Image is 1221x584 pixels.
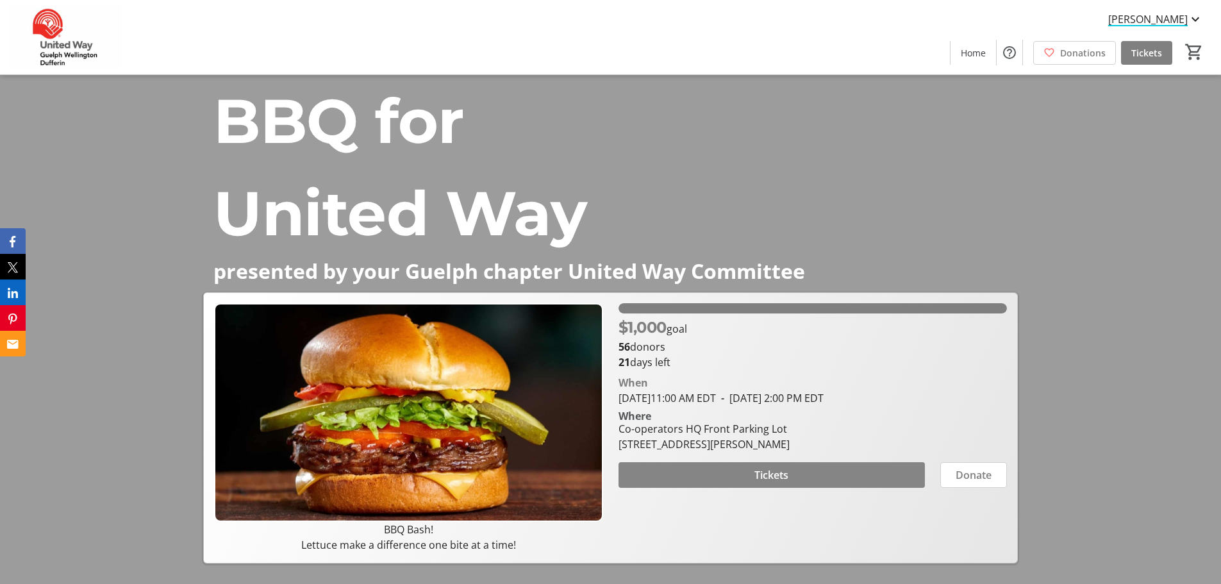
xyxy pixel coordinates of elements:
div: When [619,375,648,390]
a: Home [951,41,996,65]
div: Co-operators HQ Front Parking Lot [619,421,790,437]
a: Donations [1033,41,1116,65]
p: Lettuce make a difference one bite at a time! [214,537,602,553]
b: 56 [619,340,630,354]
div: [STREET_ADDRESS][PERSON_NAME] [619,437,790,452]
span: Tickets [754,467,788,483]
span: Donations [1060,46,1106,60]
button: Cart [1183,40,1206,63]
span: Donate [956,467,992,483]
span: [DATE] 11:00 AM EDT [619,391,716,405]
span: Home [961,46,986,60]
a: Tickets [1121,41,1172,65]
div: Where [619,411,651,421]
span: BBQ for [213,83,464,158]
span: - [716,391,729,405]
button: Donate [940,462,1007,488]
span: United Way [213,176,586,251]
p: BBQ Bash! [214,522,602,537]
span: Tickets [1131,46,1162,60]
p: donors [619,339,1007,355]
span: 21 [619,355,630,369]
span: [DATE] 2:00 PM EDT [716,391,824,405]
button: Help [997,40,1022,65]
button: [PERSON_NAME] [1098,9,1213,29]
p: goal [619,316,687,339]
img: Campaign CTA Media Photo [214,303,602,522]
img: United Way Guelph Wellington Dufferin's Logo [8,5,122,69]
p: presented by your Guelph chapter United Way Committee [213,260,1007,282]
span: $1,000 [619,318,667,337]
div: 100% of fundraising goal reached [619,303,1007,313]
mstr-hi: [PERSON_NAME] [1108,12,1188,26]
p: days left [619,355,1007,370]
button: Tickets [619,462,925,488]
